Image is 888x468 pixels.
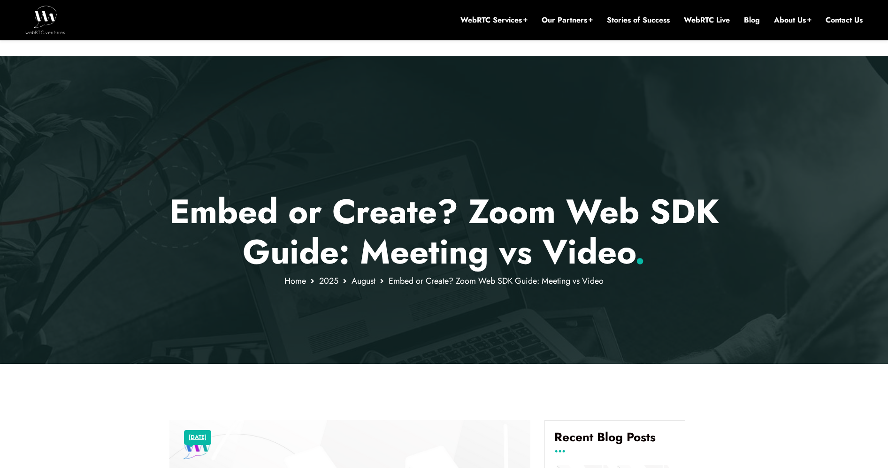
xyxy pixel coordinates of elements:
[826,15,863,25] a: Contact Us
[460,15,528,25] a: WebRTC Services
[169,191,719,272] p: Embed or Create? Zoom Web SDK Guide: Meeting vs Video
[684,15,730,25] a: WebRTC Live
[319,275,338,287] a: 2025
[25,6,65,34] img: WebRTC.ventures
[284,275,306,287] a: Home
[352,275,375,287] a: August
[189,431,207,444] a: [DATE]
[554,430,675,452] h4: Recent Blog Posts
[389,275,604,287] span: Embed or Create? Zoom Web SDK Guide: Meeting vs Video
[607,15,670,25] a: Stories of Success
[635,227,645,276] span: .
[744,15,760,25] a: Blog
[774,15,811,25] a: About Us
[542,15,593,25] a: Our Partners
